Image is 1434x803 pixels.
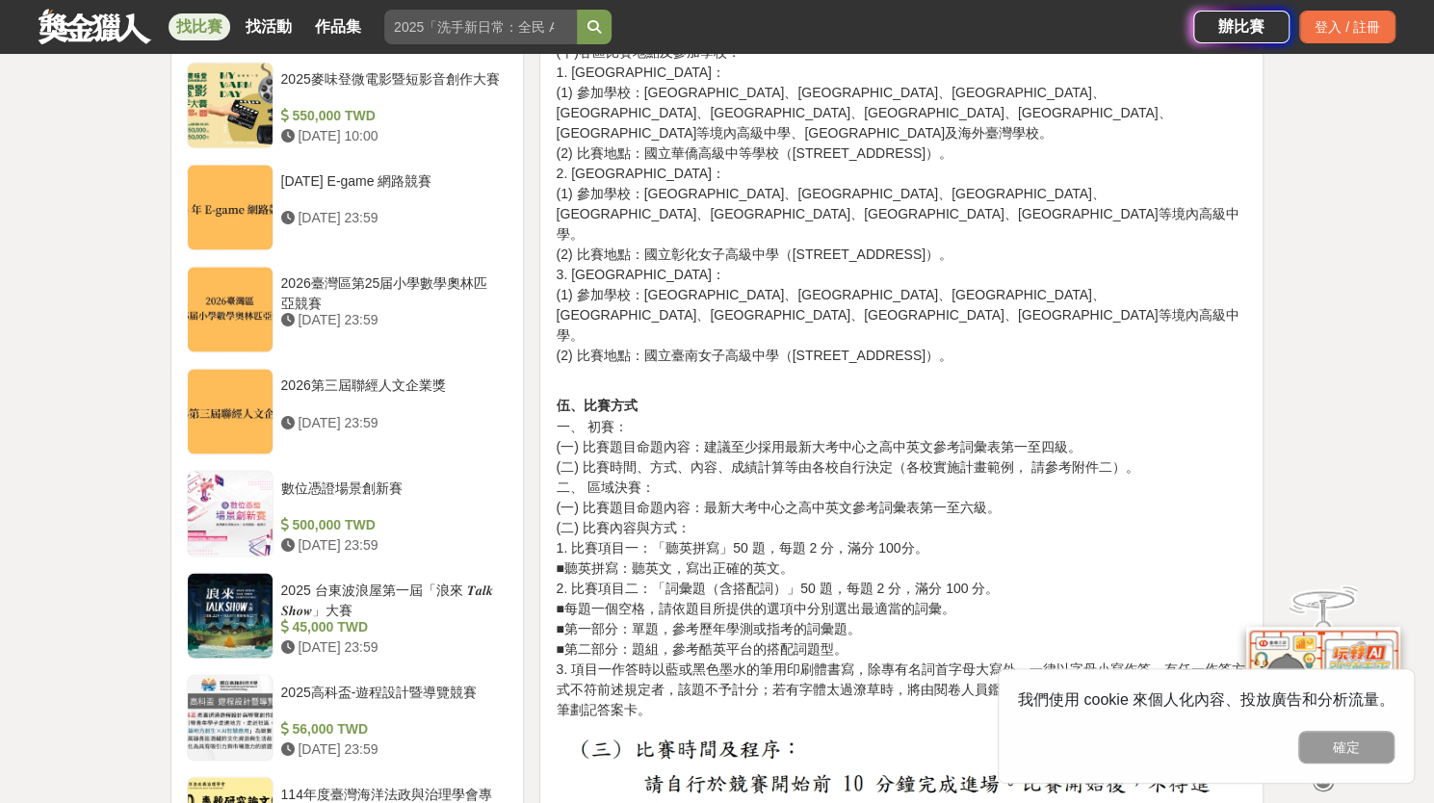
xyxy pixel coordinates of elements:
[187,470,508,557] a: 數位憑證場景創新賽 500,000 TWD [DATE] 23:59
[169,13,230,40] a: 找比賽
[187,572,508,659] a: 2025 台東波浪屋第一屆「浪來 𝑻𝒂𝒍𝒌 𝑺𝒉𝒐𝒘」大賽 45,000 TWD [DATE] 23:59
[1193,11,1290,43] a: 辦比賽
[384,10,577,44] input: 2025「洗手新日常：全民 ALL IN」洗手歌全台徵選
[307,13,369,40] a: 作品集
[1018,691,1395,708] span: 我們使用 cookie 來個人化內容、投放廣告和分析流量。
[281,106,501,126] div: 550,000 TWD
[281,616,501,636] div: 45,000 TWD
[281,376,501,412] div: 2026第三屆聯經人文企業獎
[187,62,508,148] a: 2025麥味登微電影暨短影音創作大賽 550,000 TWD [DATE] 10:00
[281,514,501,534] div: 500,000 TWD
[1299,11,1395,43] div: 登入 / 註冊
[556,376,1247,719] p: 一、 初賽： (一) 比賽題目命題內容：建議至少採用最新大考中心之高中英文參考詞彙表第一至四級。 (二) 比賽時間、方式、內容、成績計算等由各校自行決定（各校實施計畫範例， 請參考附件二）。 二...
[281,171,501,208] div: [DATE] E-game 網路競賽
[281,69,501,106] div: 2025麥味登微電影暨短影音創作大賽
[187,266,508,352] a: 2026臺灣區第25届小學數學奧林匹亞競賽 [DATE] 23:59
[281,412,501,432] div: [DATE] 23:59
[1246,626,1400,754] img: d2146d9a-e6f6-4337-9592-8cefde37ba6b.png
[556,398,637,413] strong: 伍、比賽方式
[281,718,501,738] div: 56,000 TWD
[187,164,508,250] a: [DATE] E-game 網路競賽 [DATE] 23:59
[281,738,501,759] div: [DATE] 23:59
[281,682,501,718] div: 2025高科盃-遊程設計暨導覽競賽
[281,534,501,555] div: [DATE] 23:59
[238,13,300,40] a: 找活動
[281,580,501,616] div: 2025 台東波浪屋第一屆「浪來 𝑻𝒂𝒍𝒌 𝑺𝒉𝒐𝒘」大賽
[281,273,501,310] div: 2026臺灣區第25届小學數學奧林匹亞競賽
[281,310,501,330] div: [DATE] 23:59
[1298,731,1395,764] button: 確定
[187,368,508,454] a: 2026第三屆聯經人文企業獎 [DATE] 23:59
[281,478,501,514] div: 數位憑證場景創新賽
[187,674,508,761] a: 2025高科盃-遊程設計暨導覽競賽 56,000 TWD [DATE] 23:59
[281,636,501,657] div: [DATE] 23:59
[281,126,501,146] div: [DATE] 10:00
[281,208,501,228] div: [DATE] 23:59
